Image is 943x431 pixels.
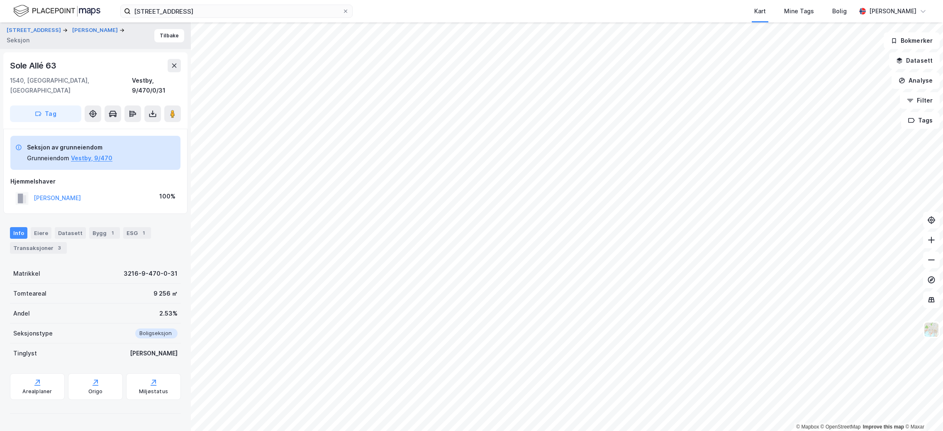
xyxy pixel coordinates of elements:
[13,348,37,358] div: Tinglyst
[796,424,819,430] a: Mapbox
[10,242,67,254] div: Transaksjoner
[13,328,53,338] div: Seksjonstype
[832,6,847,16] div: Bolig
[784,6,814,16] div: Mine Tags
[89,227,120,239] div: Bygg
[13,309,30,318] div: Andel
[123,227,151,239] div: ESG
[900,92,940,109] button: Filter
[159,309,178,318] div: 2.53%
[27,153,69,163] div: Grunneiendom
[884,32,940,49] button: Bokmerker
[139,229,148,237] div: 1
[10,59,58,72] div: Sole Allé 63
[22,388,52,395] div: Arealplaner
[869,6,916,16] div: [PERSON_NAME]
[924,322,939,338] img: Z
[13,269,40,279] div: Matrikkel
[55,244,63,252] div: 3
[13,4,100,18] img: logo.f888ab2527a4732fd821a326f86c7f29.svg
[10,176,180,186] div: Hjemmelshaver
[124,269,178,279] div: 3216-9-470-0-31
[108,229,117,237] div: 1
[88,388,103,395] div: Origo
[7,26,63,34] button: [STREET_ADDRESS]
[863,424,904,430] a: Improve this map
[27,142,112,152] div: Seksjon av grunneiendom
[13,289,46,299] div: Tomteareal
[55,227,86,239] div: Datasett
[821,424,861,430] a: OpenStreetMap
[130,348,178,358] div: [PERSON_NAME]
[132,76,181,96] div: Vestby, 9/470/0/31
[902,391,943,431] iframe: Chat Widget
[31,227,51,239] div: Eiere
[154,29,184,42] button: Tilbake
[131,5,342,17] input: Søk på adresse, matrikkel, gårdeiere, leietakere eller personer
[71,153,112,163] button: Vestby, 9/470
[901,112,940,129] button: Tags
[154,289,178,299] div: 9 256 ㎡
[72,26,119,34] button: [PERSON_NAME]
[892,72,940,89] button: Analyse
[10,105,81,122] button: Tag
[139,388,168,395] div: Miljøstatus
[754,6,766,16] div: Kart
[889,52,940,69] button: Datasett
[10,76,132,96] div: 1540, [GEOGRAPHIC_DATA], [GEOGRAPHIC_DATA]
[159,191,175,201] div: 100%
[902,391,943,431] div: Kontrollprogram for chat
[10,227,27,239] div: Info
[7,35,29,45] div: Seksjon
